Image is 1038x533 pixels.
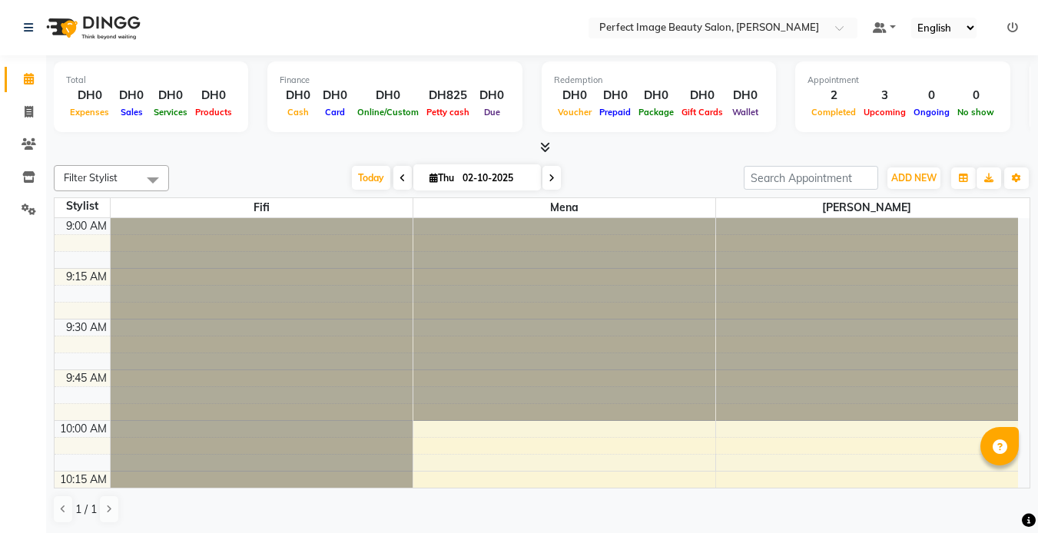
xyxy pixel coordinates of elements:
span: Package [635,107,678,118]
span: Fifi [111,198,413,217]
div: 3 [860,87,910,104]
span: Services [150,107,191,118]
span: Products [191,107,236,118]
div: 10:00 AM [57,421,110,437]
div: DH0 [635,87,678,104]
span: Thu [426,172,458,184]
span: Completed [808,107,860,118]
img: logo [39,6,144,49]
div: DH0 [473,87,510,104]
div: DH0 [191,87,236,104]
span: Petty cash [423,107,473,118]
span: Today [352,166,390,190]
div: DH0 [727,87,764,104]
div: Total [66,74,236,87]
span: Filter Stylist [64,171,118,184]
div: 9:00 AM [63,218,110,234]
div: Appointment [808,74,998,87]
iframe: chat widget [973,472,1023,518]
span: Wallet [728,107,762,118]
div: DH0 [66,87,113,104]
span: Gift Cards [678,107,727,118]
span: Voucher [554,107,595,118]
div: DH0 [150,87,191,104]
div: DH0 [317,87,353,104]
span: Upcoming [860,107,910,118]
div: DH0 [595,87,635,104]
span: Due [480,107,504,118]
div: 0 [910,87,953,104]
div: DH0 [113,87,150,104]
span: Card [321,107,349,118]
div: DH0 [280,87,317,104]
span: Cash [284,107,313,118]
div: DH0 [353,87,423,104]
span: Expenses [66,107,113,118]
div: 2 [808,87,860,104]
span: Ongoing [910,107,953,118]
button: ADD NEW [887,167,940,189]
span: [PERSON_NAME] [716,198,1019,217]
span: Prepaid [595,107,635,118]
div: 9:45 AM [63,370,110,386]
div: DH825 [423,87,473,104]
div: DH0 [678,87,727,104]
span: 1 / 1 [75,502,97,518]
div: Redemption [554,74,764,87]
div: 0 [953,87,998,104]
span: Sales [117,107,147,118]
div: Finance [280,74,510,87]
div: 9:15 AM [63,269,110,285]
span: Online/Custom [353,107,423,118]
span: No show [953,107,998,118]
input: Search Appointment [744,166,878,190]
div: 10:15 AM [57,472,110,488]
span: ADD NEW [891,172,937,184]
div: Stylist [55,198,110,214]
input: 2025-10-02 [458,167,535,190]
div: 9:30 AM [63,319,110,336]
span: Mena [413,198,715,217]
div: DH0 [554,87,595,104]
